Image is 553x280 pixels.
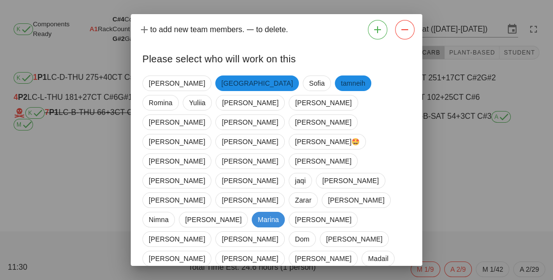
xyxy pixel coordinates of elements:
[131,43,422,72] div: Please select who will work on this
[222,154,278,168] span: [PERSON_NAME]
[131,16,422,43] div: to add new team members. to delete.
[258,212,278,227] span: Marina
[222,251,278,266] span: [PERSON_NAME]
[185,212,242,227] span: [PERSON_NAME]
[149,173,205,188] span: [PERSON_NAME]
[222,193,278,207] span: [PERSON_NAME]
[221,75,293,91] span: [GEOGRAPHIC_DATA]
[149,193,205,207] span: [PERSON_NAME]
[149,95,173,110] span: Romina
[295,251,351,266] span: [PERSON_NAME]
[326,232,382,246] span: [PERSON_NAME]
[295,232,310,246] span: Dom
[222,115,278,130] span: [PERSON_NAME]
[295,115,351,130] span: [PERSON_NAME]
[149,134,205,149] span: [PERSON_NAME]
[295,173,306,188] span: jaqi
[222,134,278,149] span: [PERSON_NAME]
[149,232,205,246] span: [PERSON_NAME]
[149,154,205,168] span: [PERSON_NAME]
[341,75,365,91] span: tamneih
[295,193,311,207] span: Zarar
[295,95,351,110] span: [PERSON_NAME]
[149,251,205,266] span: [PERSON_NAME]
[322,173,379,188] span: [PERSON_NAME]
[309,76,325,91] span: Sofia
[222,173,278,188] span: [PERSON_NAME]
[368,251,388,266] span: Madail
[328,193,384,207] span: [PERSON_NAME]
[149,115,205,130] span: [PERSON_NAME]
[295,212,351,227] span: [PERSON_NAME]
[149,212,169,227] span: Nimna
[295,154,351,168] span: [PERSON_NAME]
[222,95,278,110] span: [PERSON_NAME]
[149,76,205,91] span: [PERSON_NAME]
[295,134,360,149] span: [PERSON_NAME]🤩
[189,95,206,110] span: Yuliia
[222,232,278,246] span: [PERSON_NAME]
